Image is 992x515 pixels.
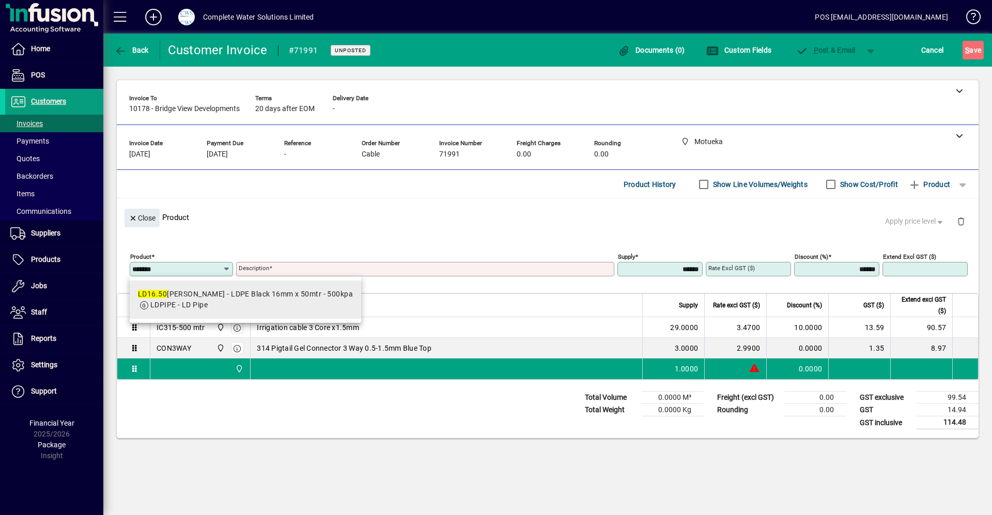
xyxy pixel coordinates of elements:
div: Customer Invoice [168,42,268,58]
label: Show Cost/Profit [838,179,898,190]
mat-option: LD16.50HIPOL - LDPE Black 16mm x 50mtr - 500kpa [130,280,361,319]
span: Payments [10,137,49,145]
span: Support [31,387,57,395]
td: Total Volume [580,392,642,404]
mat-label: Rate excl GST ($) [708,264,755,272]
td: GST exclusive [855,392,917,404]
td: 8.97 [890,338,952,358]
td: GST inclusive [855,416,917,429]
a: Staff [5,300,103,325]
span: POS [31,71,45,79]
button: Custom Fields [704,41,774,59]
mat-label: Extend excl GST ($) [883,253,936,260]
em: LD16.50 [138,290,167,298]
td: 0.00 [784,392,846,404]
span: 0.00 [594,150,609,159]
span: Cable [362,150,380,159]
span: S [965,46,969,54]
span: Settings [31,361,57,369]
span: Apply price level [885,216,945,227]
span: 314 Pigtail Gel Connector 3 Way 0.5-1.5mm Blue Top [257,343,431,353]
a: Suppliers [5,221,103,246]
div: Complete Water Solutions Limited [203,9,314,25]
span: Financial Year [29,419,74,427]
span: Supply [679,300,698,311]
span: Motueka [214,322,226,333]
td: Rounding [712,404,784,416]
td: 14.94 [917,404,979,416]
td: GST [855,404,917,416]
button: Profile [170,8,203,26]
span: 71991 [439,150,460,159]
span: 3.0000 [675,343,699,353]
span: ost & Email [796,46,856,54]
span: [DATE] [129,150,150,159]
span: Invoices [10,119,43,128]
span: - [333,105,335,113]
div: Product [117,198,979,236]
td: 0.00 [784,404,846,416]
span: ave [965,42,981,58]
button: Product History [619,175,680,194]
app-page-header-button: Delete [949,216,973,226]
mat-label: Description [239,264,269,272]
div: 3.4700 [711,322,760,333]
td: 114.48 [917,416,979,429]
span: Reports [31,334,56,342]
span: 29.0000 [670,322,698,333]
span: Cancel [921,42,944,58]
td: 13.59 [828,317,890,338]
a: Settings [5,352,103,378]
span: Suppliers [31,229,60,237]
span: Jobs [31,282,47,290]
span: Unposted [335,47,366,54]
span: 10178 - Bridge View Developments [129,105,240,113]
td: 0.0000 [766,358,828,379]
span: 1.0000 [675,364,699,374]
span: Discount (%) [787,300,822,311]
button: Documents (0) [615,41,688,59]
span: [DATE] [207,150,228,159]
td: Freight (excl GST) [712,392,784,404]
td: 90.57 [890,317,952,338]
span: Extend excl GST ($) [897,294,946,317]
a: Invoices [5,115,103,132]
span: Motueka [233,363,244,374]
span: Product History [624,176,676,193]
mat-label: Product [130,253,151,260]
div: CON3WAY [157,343,191,353]
a: Jobs [5,273,103,299]
button: Apply price level [881,212,949,231]
mat-error: Required [239,276,606,287]
span: Communications [10,207,71,215]
span: Products [31,255,60,263]
div: 2.9900 [711,343,760,353]
span: Quotes [10,154,40,163]
mat-label: Supply [618,253,635,260]
div: POS [EMAIL_ADDRESS][DOMAIN_NAME] [815,9,948,25]
a: Quotes [5,150,103,167]
app-page-header-button: Back [103,41,160,59]
label: Show Line Volumes/Weights [711,179,808,190]
a: Reports [5,326,103,352]
span: Customers [31,97,66,105]
span: - [284,150,286,159]
span: P [814,46,818,54]
mat-label: Discount (%) [795,253,828,260]
a: Support [5,379,103,404]
span: Package [38,441,66,449]
button: Delete [949,209,973,233]
button: Post & Email [791,41,861,59]
a: POS [5,63,103,88]
span: Irrigation cable 3 Core x1.5mm [257,322,359,333]
span: 0.00 [517,150,531,159]
span: Documents (0) [618,46,685,54]
div: [PERSON_NAME] - LDPE Black 16mm x 50mtr - 500kpa [138,289,353,300]
a: Backorders [5,167,103,185]
span: Home [31,44,50,53]
td: 10.0000 [766,317,828,338]
span: Custom Fields [706,46,771,54]
a: Communications [5,202,103,220]
a: Home [5,36,103,62]
span: LDPIPE - LD Pipe [150,301,208,309]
